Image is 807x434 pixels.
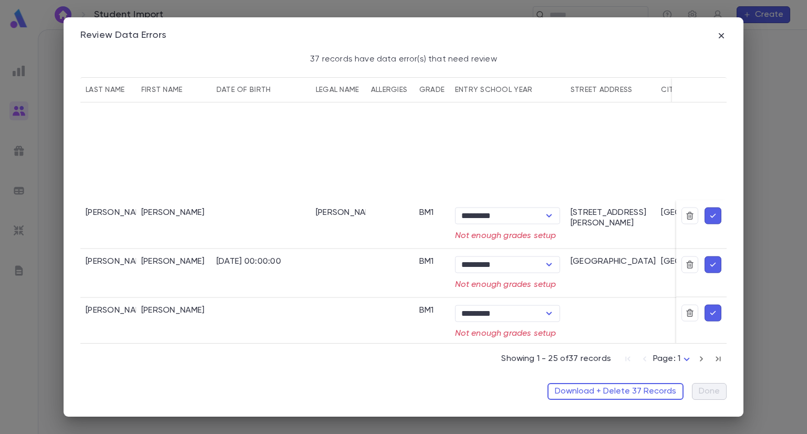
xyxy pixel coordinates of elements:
[80,30,166,42] div: Review Data Errors
[661,77,678,102] div: city
[141,305,205,315] div: [PERSON_NAME]
[653,355,680,363] span: Page: 1
[571,77,633,102] div: street Address
[455,279,560,290] p: Not enough grades setup
[216,77,271,102] div: date of Birth
[501,354,611,364] p: Showing 1 - 25 of 37 records
[542,306,556,321] button: Open
[141,77,183,102] div: first Name
[542,208,556,223] button: Open
[455,328,560,338] p: Not enough grades setup
[86,77,125,102] div: last Name
[661,256,747,266] div: [GEOGRAPHIC_DATA]
[419,256,434,266] div: BM1
[661,207,747,218] div: [GEOGRAPHIC_DATA]
[542,257,556,272] button: Open
[316,77,359,102] div: legal Name
[316,207,379,218] div: [PERSON_NAME]
[86,256,149,266] div: [PERSON_NAME]
[419,207,434,218] div: BM1
[455,230,560,241] p: Not enough grades setup
[310,54,496,65] p: 37 records have data error(s) that need review
[547,383,684,400] button: Download + Delete 37 Records
[141,207,205,218] div: [PERSON_NAME]
[86,305,149,315] div: [PERSON_NAME]
[653,351,693,367] div: Page: 1
[371,77,408,102] div: allergies
[419,77,444,102] div: grade
[455,77,533,102] div: entry School Year
[86,207,149,218] div: [PERSON_NAME]
[571,256,656,266] div: [GEOGRAPHIC_DATA]
[141,256,205,266] div: [PERSON_NAME]
[419,305,434,315] div: BM1
[216,256,281,266] div: [DATE] 00:00:00
[571,207,651,228] div: [STREET_ADDRESS][PERSON_NAME]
